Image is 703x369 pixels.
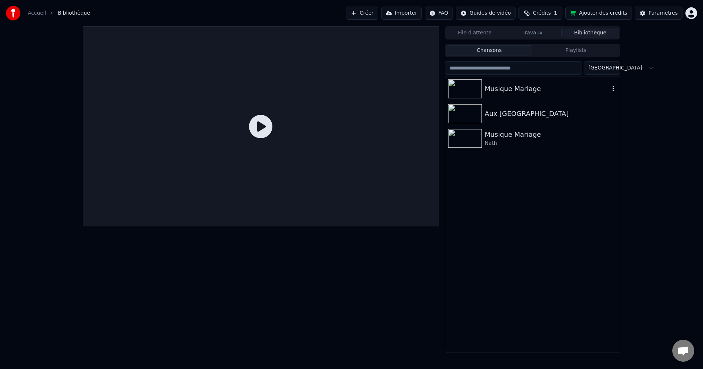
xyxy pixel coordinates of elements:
div: Musique Mariage [485,84,610,94]
button: Paramètres [635,7,682,20]
button: Chansons [446,45,533,56]
button: Bibliothèque [561,28,619,38]
div: Ouvrir le chat [672,340,694,362]
button: Playlists [532,45,619,56]
button: Travaux [504,28,562,38]
button: FAQ [425,7,453,20]
button: Importer [381,7,422,20]
div: Musique Mariage [485,129,617,140]
div: Aux [GEOGRAPHIC_DATA] [485,109,617,119]
button: Crédits1 [518,7,562,20]
button: File d'attente [446,28,504,38]
div: Paramètres [648,10,678,17]
a: Accueil [28,10,46,17]
div: Nath [485,140,617,147]
span: 1 [554,10,557,17]
button: Guides de vidéo [456,7,516,20]
span: Bibliothèque [58,10,90,17]
img: youka [6,6,21,20]
span: Crédits [533,10,551,17]
button: Ajouter des crédits [565,7,632,20]
button: Créer [346,7,378,20]
span: [GEOGRAPHIC_DATA] [588,64,642,72]
nav: breadcrumb [28,10,90,17]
